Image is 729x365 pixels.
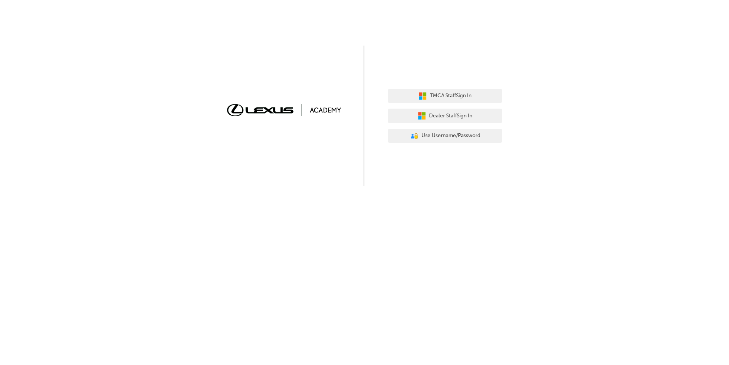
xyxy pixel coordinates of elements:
[421,131,480,140] span: Use Username/Password
[388,109,502,123] button: Dealer StaffSign In
[388,129,502,143] button: Use Username/Password
[430,92,472,100] span: TMCA Staff Sign In
[227,104,341,116] img: Trak
[429,112,472,120] span: Dealer Staff Sign In
[388,89,502,103] button: TMCA StaffSign In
